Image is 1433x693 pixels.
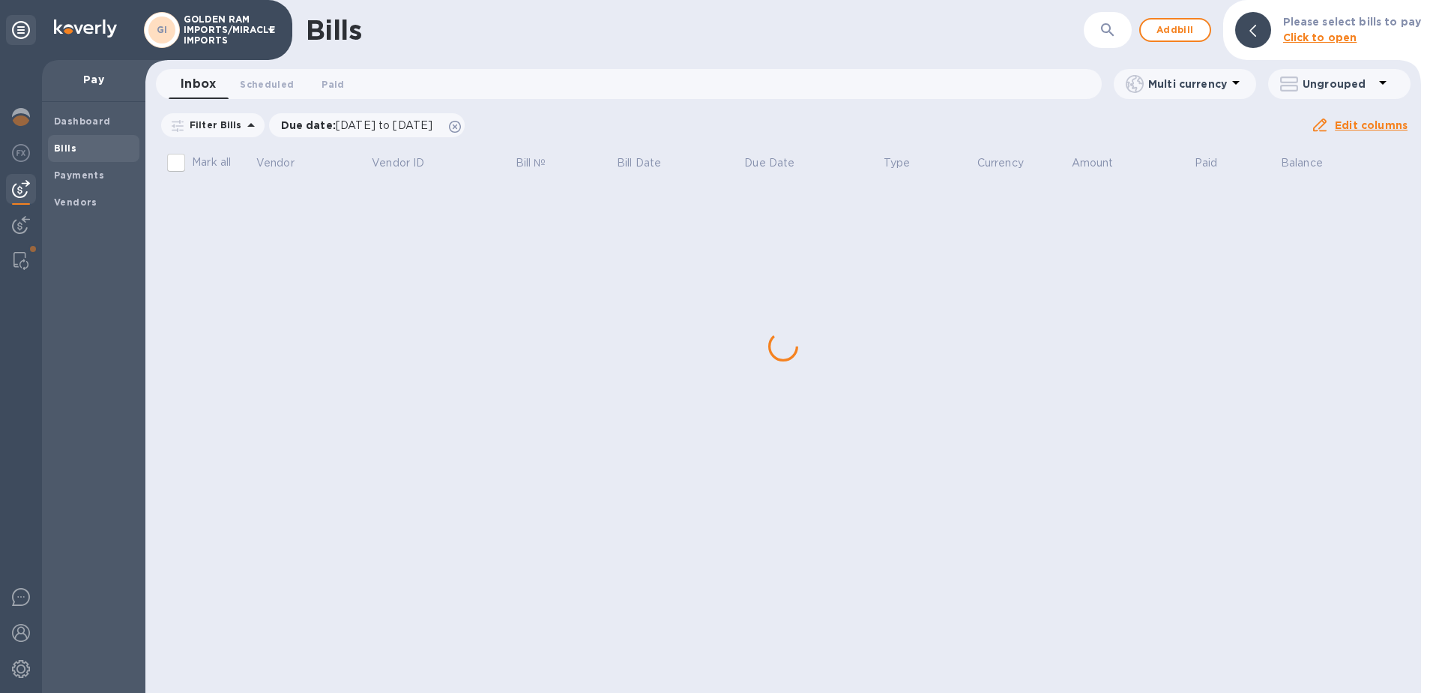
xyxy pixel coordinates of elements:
p: Currency [977,155,1024,171]
p: Mark all [192,154,231,170]
div: Unpin categories [6,15,36,45]
span: Type [884,155,930,171]
h1: Bills [306,14,361,46]
span: Add bill [1153,21,1198,39]
span: Scheduled [240,76,294,92]
button: Addbill [1139,18,1211,42]
p: Balance [1281,155,1323,171]
div: Due date:[DATE] to [DATE] [269,113,465,137]
p: Bill № [516,155,546,171]
b: Vendors [54,196,97,208]
p: Vendor [256,155,295,171]
b: Bills [54,142,76,154]
p: GOLDEN RAM IMPORTS/MIRACLE IMPORTS [184,14,259,46]
p: Multi currency [1148,76,1227,91]
b: Dashboard [54,115,111,127]
b: Click to open [1283,31,1357,43]
span: Paid [322,76,344,92]
p: Bill Date [617,155,661,171]
p: Due Date [744,155,794,171]
span: Balance [1281,155,1342,171]
span: Bill № [516,155,566,171]
span: [DATE] to [DATE] [336,119,432,131]
b: Payments [54,169,104,181]
span: Inbox [181,73,216,94]
span: Paid [1195,155,1237,171]
u: Edit columns [1335,119,1408,131]
p: Type [884,155,911,171]
span: Amount [1072,155,1133,171]
p: Amount [1072,155,1114,171]
img: Logo [54,19,117,37]
img: Foreign exchange [12,144,30,162]
p: Paid [1195,155,1218,171]
b: Please select bills to pay [1283,16,1421,28]
span: Vendor [256,155,314,171]
p: Filter Bills [184,118,242,131]
span: Due Date [744,155,814,171]
b: GI [157,24,168,35]
span: Bill Date [617,155,681,171]
p: Vendor ID [372,155,424,171]
p: Ungrouped [1303,76,1374,91]
p: Pay [54,72,133,87]
span: Vendor ID [372,155,444,171]
p: Due date : [281,118,441,133]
